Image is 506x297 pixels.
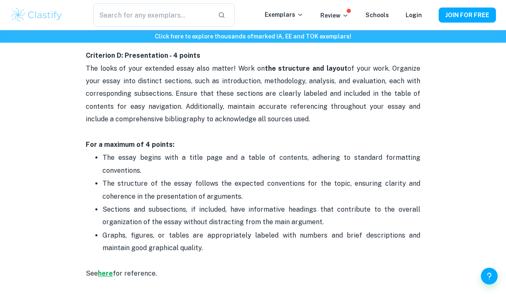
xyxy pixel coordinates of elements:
[10,7,63,23] img: Clastify logo
[102,177,420,203] p: The structure of the essay follows the expected conventions for the topic, ensuring clarity and c...
[86,141,174,148] strong: For a maximum of 4 points:
[2,32,504,41] h6: Click here to explore thousands of marked IA, EE and TOK exemplars !
[102,229,420,255] p: Graphs, figures, or tables are appropriately labeled with numbers and brief descriptions and main...
[439,8,496,23] button: JOIN FOR FREE
[102,151,420,177] p: The essay begins with a title page and a table of contents, adhering to standard formatting conve...
[320,11,349,20] p: Review
[102,203,420,229] p: Sections and subsections, if included, have informative headings that contribute to the overall o...
[86,51,200,59] strong: Criterion D: Presentation - 4 points
[86,255,420,280] p: See for reference.
[86,62,420,151] p: The looks of your extended essay also matter! Work on of your work. Organize your essay into dist...
[365,12,389,18] a: Schools
[481,268,498,284] button: Help and Feedback
[265,10,304,19] p: Exemplars
[406,12,422,18] a: Login
[265,64,348,72] strong: the structure and layout
[98,269,113,277] a: here
[93,3,211,27] input: Search for any exemplars...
